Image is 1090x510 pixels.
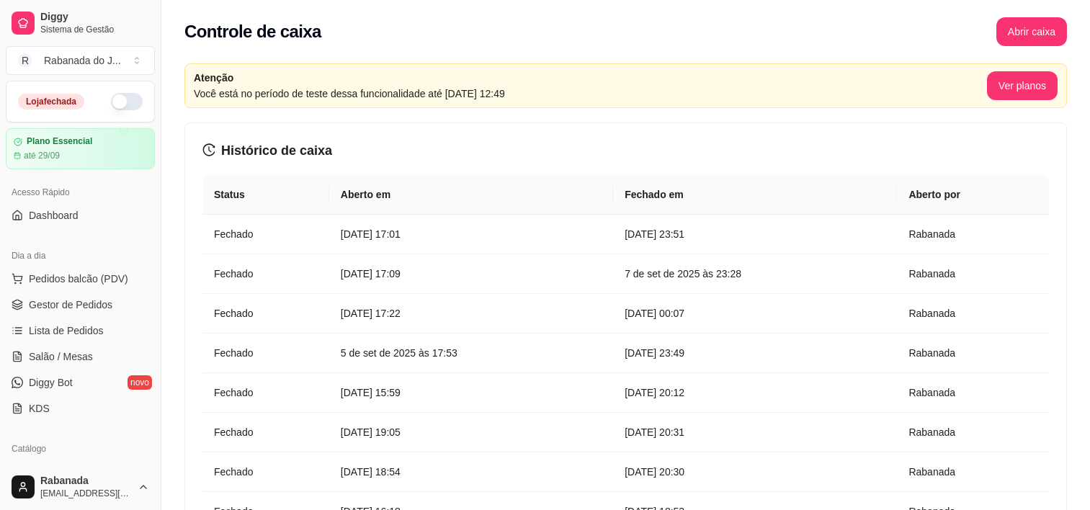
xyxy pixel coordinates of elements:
[29,323,104,338] span: Lista de Pedidos
[29,208,79,223] span: Dashboard
[29,297,112,312] span: Gestor de Pedidos
[6,470,155,504] button: Rabanada[EMAIL_ADDRESS][DOMAIN_NAME]
[214,464,318,480] article: Fechado
[625,464,885,480] article: [DATE] 20:30
[341,424,602,440] article: [DATE] 19:05
[897,373,1049,413] td: Rabanada
[625,266,885,282] article: 7 de set de 2025 às 23:28
[897,452,1049,492] td: Rabanada
[29,375,73,390] span: Diggy Bot
[341,226,602,242] article: [DATE] 17:01
[6,397,155,420] a: KDS
[897,215,1049,254] td: Rabanada
[214,345,318,361] article: Fechado
[40,24,149,35] span: Sistema de Gestão
[625,385,885,401] article: [DATE] 20:12
[897,254,1049,294] td: Rabanada
[341,464,602,480] article: [DATE] 18:54
[341,305,602,321] article: [DATE] 17:22
[6,181,155,204] div: Acesso Rápido
[29,349,93,364] span: Salão / Mesas
[625,345,885,361] article: [DATE] 23:49
[6,319,155,342] a: Lista de Pedidos
[6,204,155,227] a: Dashboard
[897,175,1049,215] th: Aberto por
[6,244,155,267] div: Dia a dia
[214,266,318,282] article: Fechado
[44,53,121,68] div: Rabanada do J ...
[987,80,1058,91] a: Ver planos
[194,70,987,86] article: Atenção
[194,86,987,102] article: Você está no período de teste dessa funcionalidade até [DATE] 12:49
[6,128,155,169] a: Plano Essencialaté 29/09
[341,345,602,361] article: 5 de set de 2025 às 17:53
[111,93,143,110] button: Alterar Status
[6,293,155,316] a: Gestor de Pedidos
[897,334,1049,373] td: Rabanada
[40,11,149,24] span: Diggy
[18,94,84,109] div: Loja fechada
[6,267,155,290] button: Pedidos balcão (PDV)
[184,20,321,43] h2: Controle de caixa
[625,226,885,242] article: [DATE] 23:51
[202,143,215,156] span: history
[897,413,1049,452] td: Rabanada
[214,385,318,401] article: Fechado
[202,175,329,215] th: Status
[6,437,155,460] div: Catálogo
[6,460,155,483] a: Produtos
[625,424,885,440] article: [DATE] 20:31
[329,175,613,215] th: Aberto em
[613,175,897,215] th: Fechado em
[341,385,602,401] article: [DATE] 15:59
[987,71,1058,100] button: Ver planos
[24,150,60,161] article: até 29/09
[214,226,318,242] article: Fechado
[40,488,132,499] span: [EMAIL_ADDRESS][DOMAIN_NAME]
[202,140,1049,161] h3: Histórico de caixa
[27,136,92,147] article: Plano Essencial
[6,371,155,394] a: Diggy Botnovo
[996,17,1067,46] button: Abrir caixa
[6,345,155,368] a: Salão / Mesas
[29,272,128,286] span: Pedidos balcão (PDV)
[18,53,32,68] span: R
[897,294,1049,334] td: Rabanada
[40,475,132,488] span: Rabanada
[6,6,155,40] a: DiggySistema de Gestão
[214,305,318,321] article: Fechado
[29,401,50,416] span: KDS
[214,424,318,440] article: Fechado
[341,266,602,282] article: [DATE] 17:09
[625,305,885,321] article: [DATE] 00:07
[6,46,155,75] button: Select a team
